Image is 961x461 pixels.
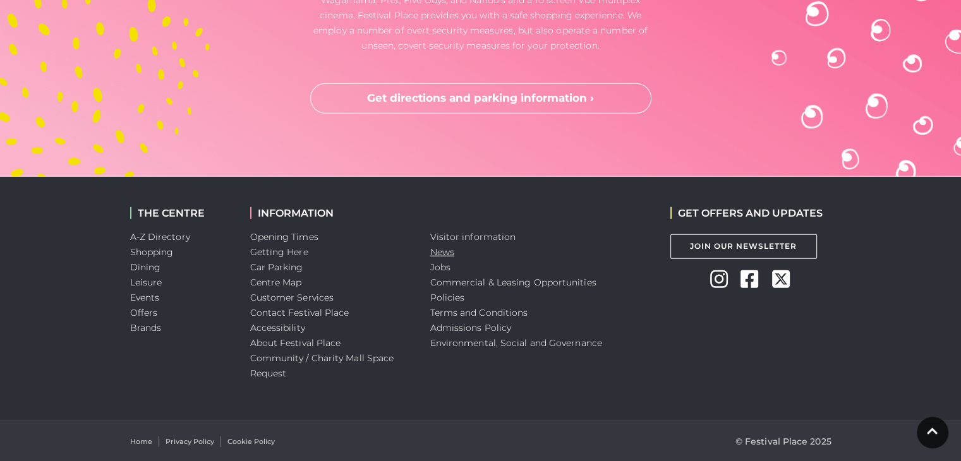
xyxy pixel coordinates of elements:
[250,352,394,379] a: Community / Charity Mall Space Request
[430,337,602,349] a: Environmental, Social and Governance
[227,436,275,447] a: Cookie Policy
[430,261,450,273] a: Jobs
[430,246,454,258] a: News
[310,83,651,114] a: Get directions and parking information ›
[250,207,411,219] h2: INFORMATION
[130,277,162,288] a: Leisure
[430,322,512,333] a: Admissions Policy
[250,231,318,242] a: Opening Times
[130,322,162,333] a: Brands
[130,307,158,318] a: Offers
[166,436,214,447] a: Privacy Policy
[130,231,190,242] a: A-Z Directory
[735,434,831,449] p: © Festival Place 2025
[130,436,152,447] a: Home
[670,234,817,259] a: Join Our Newsletter
[250,277,302,288] a: Centre Map
[250,292,334,303] a: Customer Services
[430,231,516,242] a: Visitor information
[250,246,308,258] a: Getting Here
[250,322,305,333] a: Accessibility
[130,207,231,219] h2: THE CENTRE
[250,337,341,349] a: About Festival Place
[670,207,823,219] h2: GET OFFERS AND UPDATES
[130,246,174,258] a: Shopping
[130,261,161,273] a: Dining
[250,307,349,318] a: Contact Festival Place
[130,292,160,303] a: Events
[430,277,596,288] a: Commercial & Leasing Opportunities
[430,307,528,318] a: Terms and Conditions
[250,261,303,273] a: Car Parking
[430,292,465,303] a: Policies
